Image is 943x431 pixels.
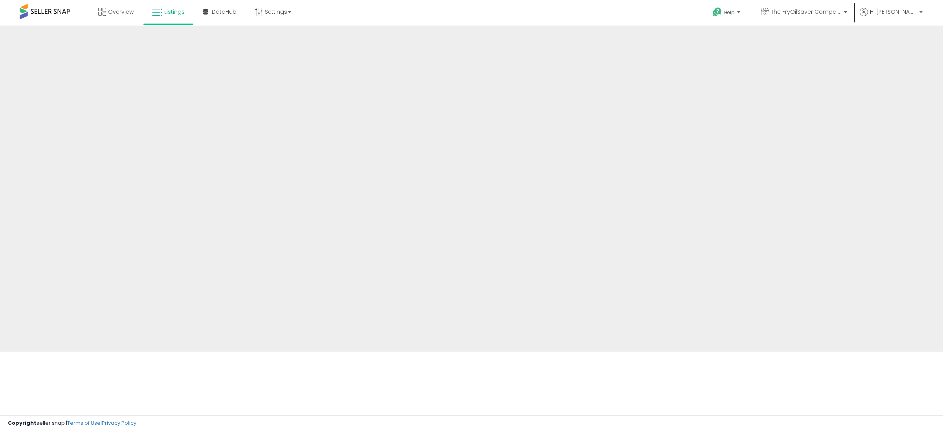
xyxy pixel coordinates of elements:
[706,1,748,26] a: Help
[164,8,185,16] span: Listings
[860,8,923,26] a: Hi [PERSON_NAME]
[712,7,722,17] i: Get Help
[724,9,735,16] span: Help
[108,8,134,16] span: Overview
[771,8,842,16] span: The FryOilSaver Company
[870,8,917,16] span: Hi [PERSON_NAME]
[212,8,237,16] span: DataHub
